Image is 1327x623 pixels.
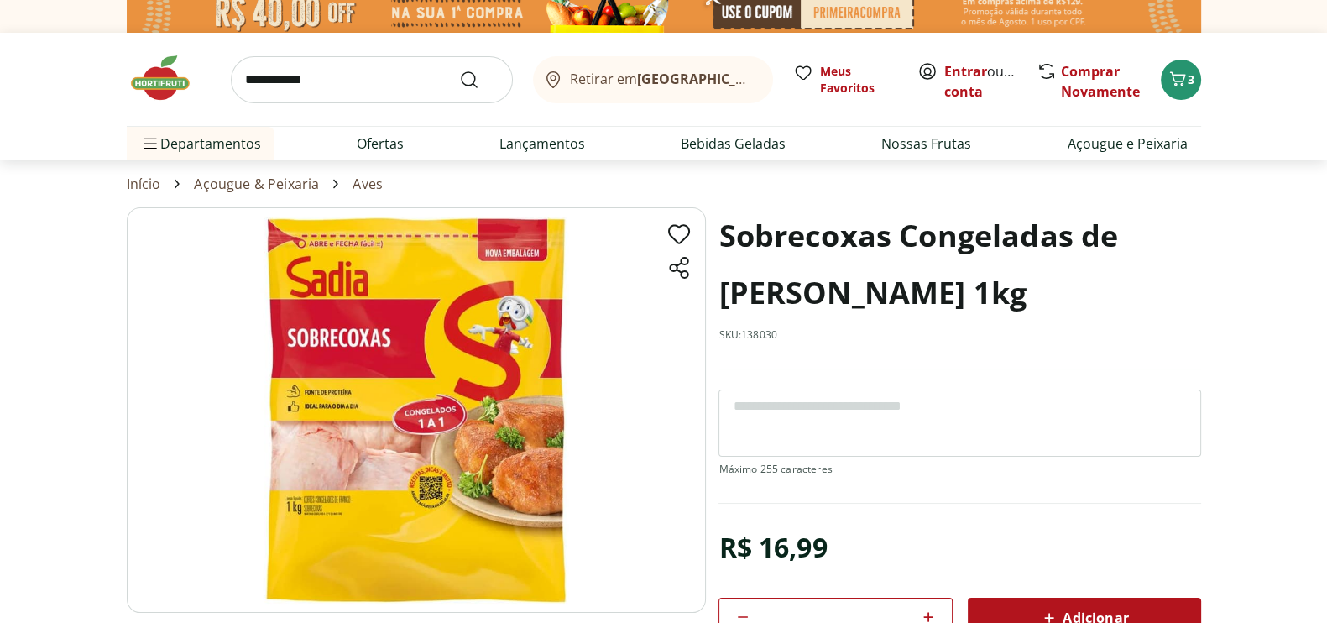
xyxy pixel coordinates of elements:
a: Bebidas Geladas [681,133,786,154]
button: Menu [140,123,160,164]
span: ou [944,61,1019,102]
a: Lançamentos [499,133,585,154]
a: Entrar [944,62,987,81]
a: Início [127,176,161,191]
span: 3 [1188,71,1194,87]
p: SKU: 138030 [718,328,777,342]
a: Açougue e Peixaria [1067,133,1187,154]
button: Carrinho [1161,60,1201,100]
b: [GEOGRAPHIC_DATA]/[GEOGRAPHIC_DATA] [637,70,920,88]
input: search [231,56,513,103]
span: Meus Favoritos [820,63,897,97]
div: R$ 16,99 [718,524,827,571]
button: Submit Search [459,70,499,90]
a: Criar conta [944,62,1037,101]
a: Açougue & Peixaria [194,176,319,191]
h1: Sobrecoxas Congeladas de [PERSON_NAME] 1kg [718,207,1200,322]
a: Ofertas [357,133,404,154]
a: Aves [353,176,383,191]
span: Departamentos [140,123,261,164]
img: Hortifruti [127,53,211,103]
a: Nossas Frutas [881,133,971,154]
a: Comprar Novamente [1061,62,1140,101]
span: Retirar em [570,71,755,86]
a: Meus Favoritos [793,63,897,97]
img: Sobrecoxas Congeladas de Frango Sadia 1kg [127,207,706,613]
button: Retirar em[GEOGRAPHIC_DATA]/[GEOGRAPHIC_DATA] [533,56,773,103]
